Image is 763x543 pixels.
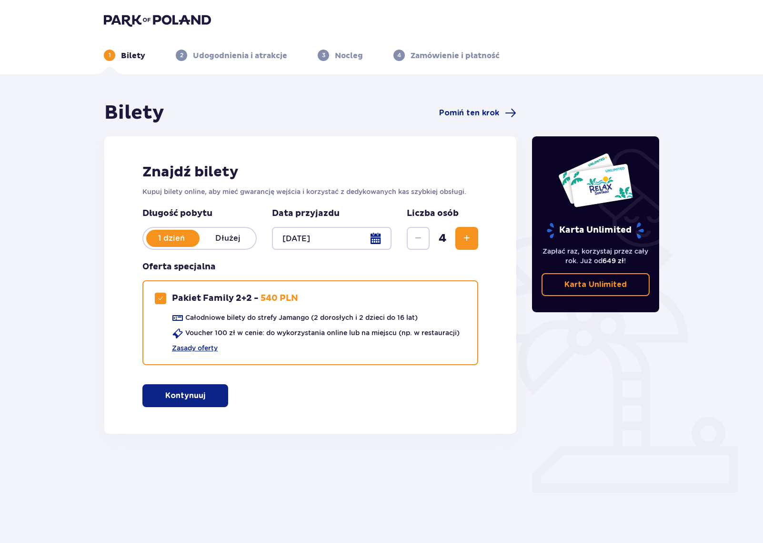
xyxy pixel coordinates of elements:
[142,187,478,196] p: Kupuj bilety online, aby mieć gwarancję wejścia i korzystać z dedykowanych kas szybkiej obsługi.
[143,233,200,244] p: 1 dzień
[142,384,228,407] button: Kontynuuj
[335,51,363,61] p: Nocleg
[432,231,453,246] span: 4
[104,13,211,27] img: Park of Poland logo
[172,343,218,353] a: Zasady oferty
[193,51,287,61] p: Udogodnienia i atrakcje
[142,208,257,219] p: Długość pobytu
[397,51,401,60] p: 4
[542,273,650,296] a: Karta Unlimited
[165,390,205,401] p: Kontynuuj
[393,50,500,61] div: 4Zamówienie i płatność
[564,279,627,290] p: Karta Unlimited
[318,50,363,61] div: 3Nocleg
[439,108,499,118] span: Pomiń ten krok
[407,227,430,250] button: Zmniejsz
[104,50,145,61] div: 1Bilety
[185,328,460,338] p: Voucher 100 zł w cenie: do wykorzystania online lub na miejscu (np. w restauracji)
[602,257,624,265] span: 649 zł
[142,261,216,273] h3: Oferta specjalna
[142,163,478,181] h2: Znajdź bilety
[109,51,111,60] p: 1
[558,153,633,208] img: Dwie karty całoroczne do Suntago z napisem 'UNLIMITED RELAX', na białym tle z tropikalnymi liśćmi...
[176,50,287,61] div: 2Udogodnienia i atrakcje
[185,313,418,322] p: Całodniowe bilety do strefy Jamango (2 dorosłych i 2 dzieci do 16 lat)
[411,51,500,61] p: Zamówienie i płatność
[407,208,459,219] p: Liczba osób
[272,208,340,219] p: Data przyjazdu
[121,51,145,61] p: Bilety
[439,107,516,119] a: Pomiń ten krok
[542,246,650,266] p: Zapłać raz, korzystaj przez cały rok. Już od !
[104,101,164,125] h1: Bilety
[261,293,298,304] p: 540 PLN
[200,233,256,244] p: Dłużej
[180,51,183,60] p: 2
[455,227,478,250] button: Zwiększ
[322,51,325,60] p: 3
[172,293,259,304] p: Pakiet Family 2+2 -
[546,222,645,239] p: Karta Unlimited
